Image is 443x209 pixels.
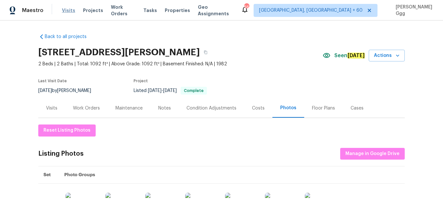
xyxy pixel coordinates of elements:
[38,88,52,93] span: [DATE]
[158,105,171,111] div: Notes
[134,88,207,93] span: Listed
[143,8,157,13] span: Tasks
[38,33,101,40] a: Back to all projects
[62,7,75,14] span: Visits
[198,4,233,17] span: Geo Assignments
[73,105,100,111] div: Work Orders
[374,52,400,60] span: Actions
[111,4,136,17] span: Work Orders
[244,4,249,10] div: 560
[369,50,405,62] button: Actions
[22,7,43,14] span: Maestro
[148,88,162,93] span: [DATE]
[38,61,323,67] span: 2 Beds | 2 Baths | Total: 1092 ft² | Above Grade: 1092 ft² | Basement Finished: N/A | 1982
[38,87,99,95] div: by [PERSON_NAME]
[280,105,296,111] div: Photos
[38,150,84,157] div: Listing Photos
[163,88,177,93] span: [DATE]
[165,7,190,14] span: Properties
[134,79,148,83] span: Project
[115,105,143,111] div: Maintenance
[46,105,57,111] div: Visits
[38,49,200,56] h2: [STREET_ADDRESS][PERSON_NAME]
[334,52,365,59] span: Seen
[43,126,90,135] span: Reset Listing Photos
[345,150,400,158] span: Manage in Google Drive
[259,7,363,14] span: [GEOGRAPHIC_DATA], [GEOGRAPHIC_DATA] + 60
[312,105,335,111] div: Floor Plans
[38,124,96,137] button: Reset Listing Photos
[38,166,59,184] th: Set
[252,105,265,111] div: Costs
[83,7,103,14] span: Projects
[59,166,405,184] th: Photo Groups
[38,79,67,83] span: Last Visit Date
[148,88,177,93] span: -
[340,148,405,160] button: Manage in Google Drive
[200,46,211,58] button: Copy Address
[393,4,433,17] span: [PERSON_NAME] Ggg
[186,105,236,111] div: Condition Adjustments
[347,53,365,59] em: [DATE]
[181,89,206,93] span: Complete
[351,105,364,111] div: Cases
